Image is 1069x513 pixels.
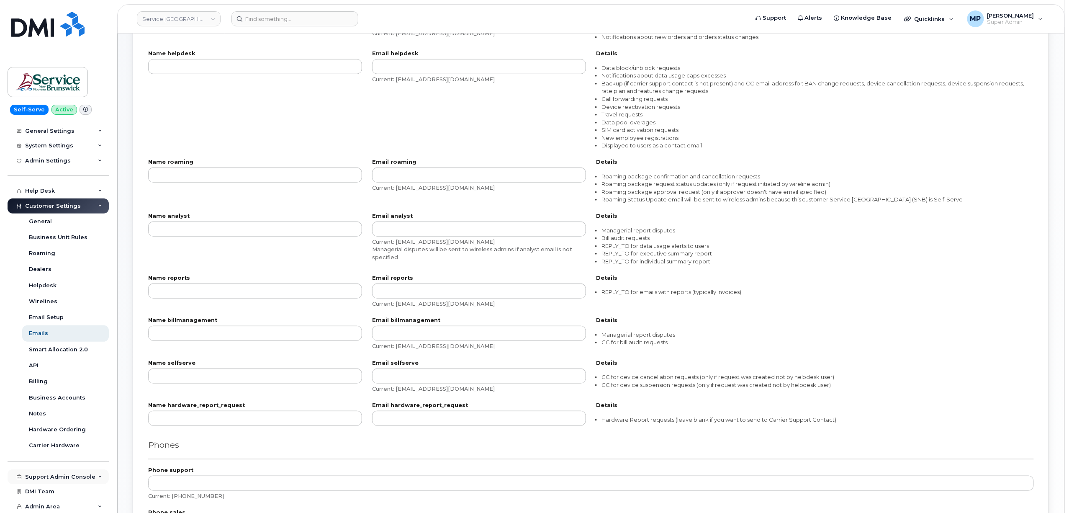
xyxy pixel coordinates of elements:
li: REPLY_TO for data usage alerts to users [601,242,1034,250]
input: Find something... [231,11,358,26]
span: MP [970,14,981,24]
label: Email helpdesk [372,51,586,57]
span: Support [763,14,786,22]
label: Email hardware_report_request [372,403,586,408]
label: Name selfserve [148,361,362,366]
label: Details [596,318,1034,323]
span: Quicklinks [915,15,945,22]
li: Device reactivation requests [601,103,1034,111]
div: Current: [PHONE_NUMBER] [148,492,1034,500]
label: Email selfserve [372,361,586,366]
li: Roaming package approval request (only if approver doesn't have email specified) [601,188,1034,196]
li: Call forwarding requests [601,95,1034,103]
div: Current: [EMAIL_ADDRESS][DOMAIN_NAME] [372,343,586,350]
label: Details [596,214,1034,219]
span: Alerts [805,14,822,22]
label: Name hardware_report_request [148,403,362,408]
span: Knowledge Base [841,14,892,22]
span: Roaming Status Update email will be sent to wireless admins because this customer Service [GEOGRA... [601,196,963,203]
a: Service New Brunswick (SNB) [137,11,221,26]
label: Details [596,160,1034,165]
li: CC for device suspension requests (only if request was created not by helpdesk user) [601,381,1034,389]
a: Knowledge Base [828,10,898,26]
li: Managerial report disputes [601,227,1034,235]
label: Details [596,51,1034,57]
li: Notifications about new orders and orders status changes [601,33,1034,41]
span: [PERSON_NAME] [987,12,1034,19]
label: Name analyst [148,214,362,219]
li: Bill audit requests [601,234,1034,242]
li: CC for device cancellation requests (only if request was created not by helpdesk user) [601,373,1034,381]
label: Name helpdesk [148,51,362,57]
div: Current: [EMAIL_ADDRESS][DOMAIN_NAME] [372,300,586,308]
label: Email billmanagement [372,318,586,323]
li: Displayed to users as a contact email [601,142,1034,150]
li: REPLY_TO for individual summary report [601,258,1034,266]
label: Details [596,403,1034,408]
label: Details [596,276,1034,281]
label: Email reports [372,276,586,281]
div: Quicklinks [899,10,960,27]
li: REPLY_TO for executive summary report [601,250,1034,258]
label: Email analyst [372,214,586,219]
label: Phone support [148,468,1034,473]
div: Current: [EMAIL_ADDRESS][DOMAIN_NAME] [372,76,586,83]
div: Phones [148,439,1034,459]
label: Details [596,361,1034,366]
li: New employee registrations [601,134,1034,142]
li: Roaming package request status updates (only if request initiated by wireline admin) [601,180,1034,188]
label: Email roaming [372,160,586,165]
li: Backup (if carrier support contact is not present) and CC email address for: BAN change requests,... [601,80,1034,95]
li: REPLY_TO for emails with reports (typically invoices) [601,288,1034,296]
a: Alerts [792,10,828,26]
a: Support [750,10,792,26]
label: Name reports [148,276,362,281]
span: Super Admin [987,19,1034,26]
div: Michael Partack [961,10,1049,27]
li: CC for bill audit requests [601,338,1034,346]
li: Managerial report disputes [601,331,1034,339]
div: Current: [EMAIL_ADDRESS][DOMAIN_NAME] Managerial disputes will be sent to wireless admins if anal... [372,238,586,261]
div: Current: [EMAIL_ADDRESS][DOMAIN_NAME] [372,385,586,393]
li: SIM card activation requests [601,126,1034,134]
div: Current: [EMAIL_ADDRESS][DOMAIN_NAME] [372,184,586,192]
li: Roaming package confirmation and cancellation requests [601,173,1034,180]
label: Name billmanagement [148,318,362,323]
li: Travel requests [601,111,1034,119]
label: Name roaming [148,160,362,165]
li: Data block/unblock requests [601,64,1034,72]
li: Hardware Report requests (leave blank if you want to send to Carrier Support Contact) [601,416,1034,424]
li: Data pool overages [601,119,1034,126]
li: Notifications about data usage caps excesses [601,72,1034,80]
